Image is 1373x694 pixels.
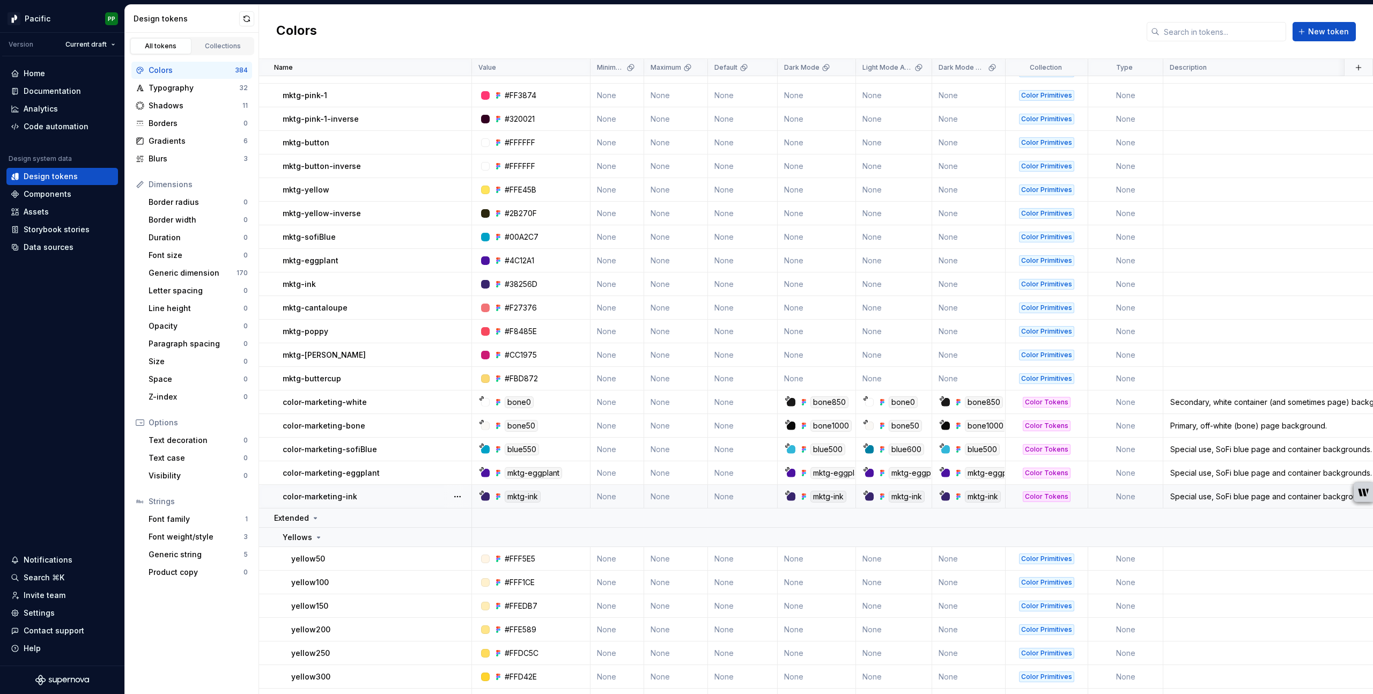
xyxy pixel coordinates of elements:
[1019,232,1074,242] div: Color Primitives
[590,154,644,178] td: None
[1019,90,1074,101] div: Color Primitives
[149,250,243,261] div: Font size
[708,84,778,107] td: None
[644,202,708,225] td: None
[856,154,932,178] td: None
[505,326,537,337] div: #F8485E
[505,114,535,124] div: #320021
[283,302,348,313] p: mktg-cantaloupe
[144,194,252,211] a: Border radius0
[131,62,252,79] a: Colors384
[708,414,778,438] td: None
[144,528,252,545] a: Font weight/style3
[1088,154,1163,178] td: None
[965,444,1000,455] div: blue500
[276,22,317,41] h2: Colors
[149,470,243,481] div: Visibility
[243,550,248,559] div: 5
[243,216,248,224] div: 0
[243,436,248,445] div: 0
[61,37,120,52] button: Current draft
[708,343,778,367] td: None
[778,131,856,154] td: None
[1293,22,1356,41] button: New token
[243,198,248,206] div: 0
[144,432,252,449] a: Text decoration0
[932,272,1006,296] td: None
[196,42,250,50] div: Collections
[932,154,1006,178] td: None
[708,390,778,414] td: None
[24,242,73,253] div: Data sources
[778,296,856,320] td: None
[590,272,644,296] td: None
[1088,84,1163,107] td: None
[144,229,252,246] a: Duration0
[283,350,366,360] p: mktg-[PERSON_NAME]
[856,84,932,107] td: None
[24,572,64,583] div: Search ⌘K
[144,247,252,264] a: Font size0
[6,83,118,100] a: Documentation
[24,643,41,654] div: Help
[283,137,329,148] p: mktg-button
[144,388,252,405] a: Z-index0
[590,202,644,225] td: None
[149,303,243,314] div: Line height
[283,397,367,408] p: color-marketing-white
[149,118,243,129] div: Borders
[149,136,243,146] div: Gradients
[274,63,293,72] p: Name
[505,396,534,408] div: bone0
[144,282,252,299] a: Letter spacing0
[505,255,534,266] div: #4C12A1
[283,279,316,290] p: mktg-ink
[149,453,243,463] div: Text case
[283,208,361,219] p: mktg-yellow-inverse
[24,608,55,618] div: Settings
[149,100,242,111] div: Shadows
[149,356,243,367] div: Size
[131,132,252,150] a: Gradients6
[237,269,248,277] div: 170
[283,90,327,101] p: mktg-pink-1
[590,367,644,390] td: None
[131,115,252,132] a: Borders0
[644,367,708,390] td: None
[149,435,243,446] div: Text decoration
[932,131,1006,154] td: None
[856,296,932,320] td: None
[644,320,708,343] td: None
[6,186,118,203] a: Components
[1019,208,1074,219] div: Color Primitives
[505,137,535,148] div: #FFFFFF
[149,268,237,278] div: Generic dimension
[1088,107,1163,131] td: None
[144,353,252,370] a: Size0
[1088,249,1163,272] td: None
[810,396,848,408] div: bone850
[24,171,78,182] div: Design tokens
[243,568,248,577] div: 0
[243,393,248,401] div: 0
[242,101,248,110] div: 11
[1088,414,1163,438] td: None
[1023,420,1071,431] div: Color Tokens
[108,14,115,23] div: PP
[856,225,932,249] td: None
[6,239,118,256] a: Data sources
[856,343,932,367] td: None
[24,555,72,565] div: Notifications
[1088,320,1163,343] td: None
[778,320,856,343] td: None
[478,63,496,72] p: Value
[644,84,708,107] td: None
[283,255,338,266] p: mktg-eggplant
[1088,343,1163,367] td: None
[1019,373,1074,384] div: Color Primitives
[590,461,644,485] td: None
[283,184,329,195] p: mktg-yellow
[644,414,708,438] td: None
[644,343,708,367] td: None
[939,63,986,72] p: Dark Mode Accessible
